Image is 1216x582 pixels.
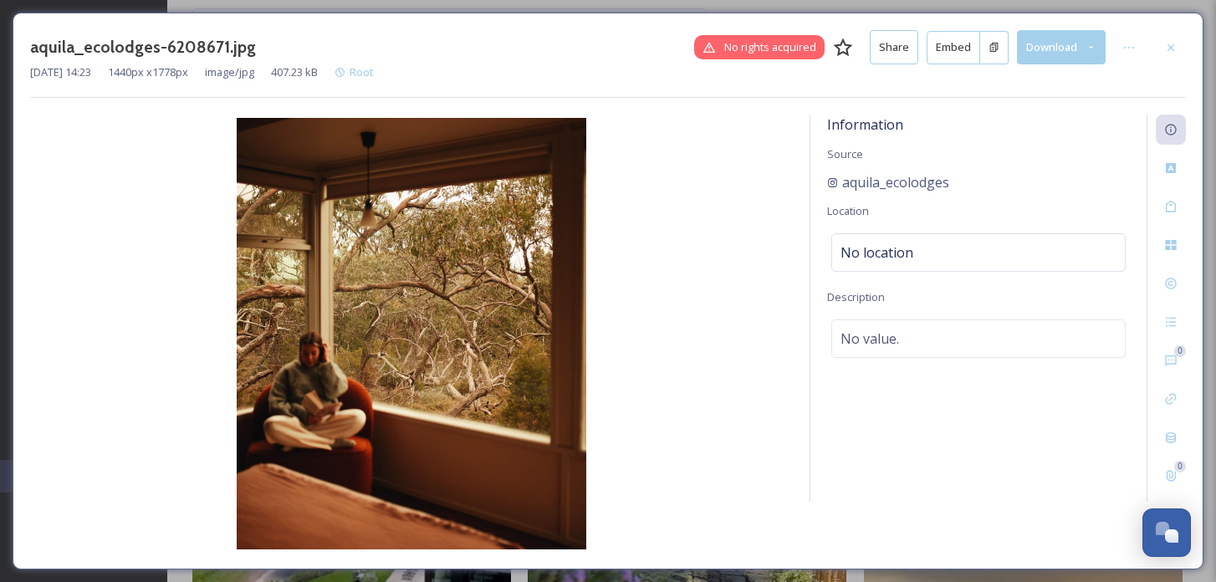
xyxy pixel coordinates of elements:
[271,64,318,80] span: 407.23 kB
[827,115,903,134] span: Information
[842,172,949,192] span: aquila_ecolodges
[30,118,793,549] img: aquila_ecolodges-6208671.jpg
[1174,345,1186,357] div: 0
[1174,461,1186,472] div: 0
[1142,508,1191,557] button: Open Chat
[724,39,816,55] span: No rights acquired
[827,146,863,161] span: Source
[1017,30,1106,64] button: Download
[350,64,374,79] span: Root
[927,31,980,64] button: Embed
[840,242,913,263] span: No location
[840,329,899,349] span: No value.
[827,289,885,304] span: Description
[870,30,918,64] button: Share
[827,172,949,192] a: aquila_ecolodges
[827,203,869,218] span: Location
[205,64,254,80] span: image/jpg
[30,35,256,59] h3: aquila_ecolodges-6208671.jpg
[30,64,91,80] span: [DATE] 14:23
[108,64,188,80] span: 1440 px x 1778 px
